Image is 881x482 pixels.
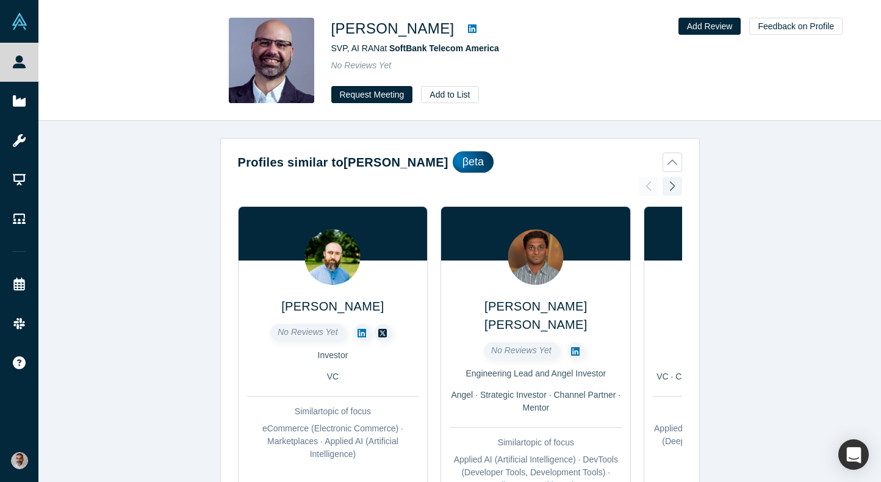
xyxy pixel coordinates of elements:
img: Gotam Bhardwaj's Account [11,452,28,469]
button: Add to List [421,86,478,103]
div: VC · Corporate Innovator · Service Provider [653,370,825,383]
img: Luke Smith's Profile Image [305,229,361,285]
img: Avinash Gupta Konda's Profile Image [508,229,564,285]
button: Request Meeting [331,86,413,103]
span: Applied AI (Artificial Intelligence) · Deep Tech (Deep Technology) · AI powered · Gen ai [654,423,824,446]
div: βeta [453,151,494,173]
span: No Reviews Yet [278,327,338,337]
button: Feedback on Profile [749,18,843,35]
span: Investor [318,350,348,360]
a: SoftBank Telecom America [389,43,499,53]
h2: Profiles similar to [PERSON_NAME] [238,153,448,171]
h1: [PERSON_NAME] [331,18,455,40]
a: [PERSON_NAME] [PERSON_NAME] [484,300,587,331]
div: Similar topic of focus [653,405,825,418]
span: No Reviews Yet [331,60,392,70]
span: eCommerce (Electronic Commerce) · Marketplaces · Applied AI (Artificial Intelligence) [262,423,403,459]
img: Alchemist Vault Logo [11,13,28,30]
a: [PERSON_NAME] [281,300,384,313]
div: Angel · Strategic Investor · Channel Partner · Mentor [450,389,622,414]
div: Similar topic of focus [450,436,622,449]
div: VC [247,370,419,383]
span: Engineering Lead and Angel Investor [466,369,606,378]
div: Similar topic of focus [247,405,419,418]
img: Mauro Goncalves Filho's Profile Image [229,18,314,103]
button: Profiles similar to[PERSON_NAME]βeta [238,151,682,173]
span: No Reviews Yet [491,345,552,355]
button: Add Review [678,18,741,35]
span: SVP, AI RAN at [331,43,499,53]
